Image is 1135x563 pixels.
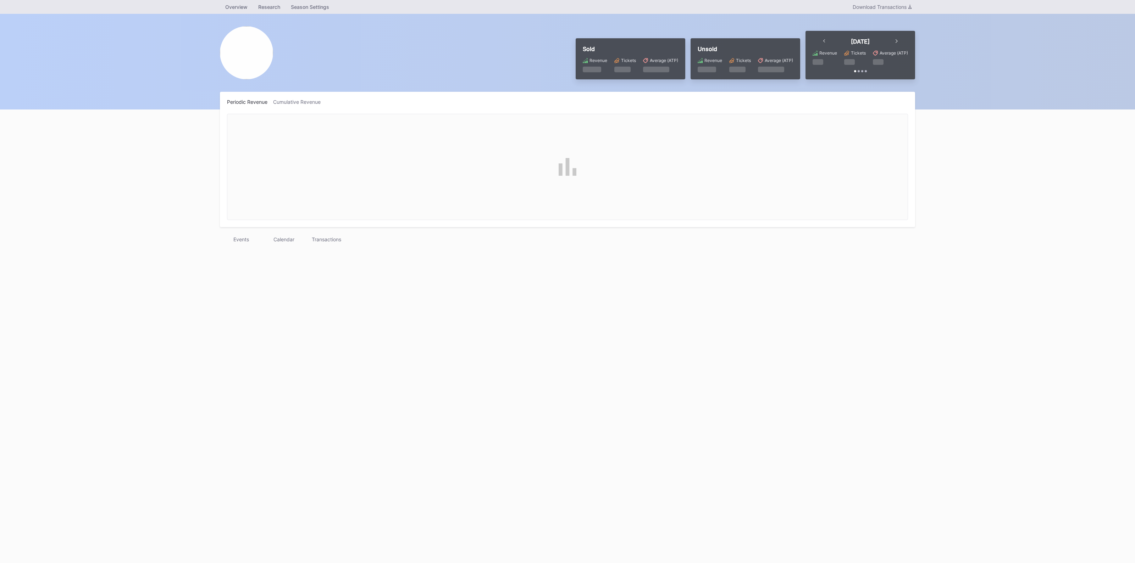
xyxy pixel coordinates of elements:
[880,50,908,56] div: Average (ATP)
[698,45,793,52] div: Unsold
[220,234,262,244] div: Events
[583,45,678,52] div: Sold
[621,58,636,63] div: Tickets
[851,38,870,45] div: [DATE]
[253,2,286,12] a: Research
[851,50,866,56] div: Tickets
[220,2,253,12] a: Overview
[819,50,837,56] div: Revenue
[305,234,348,244] div: Transactions
[853,4,912,10] div: Download Transactions
[849,2,915,12] button: Download Transactions
[227,99,273,105] div: Periodic Revenue
[273,99,326,105] div: Cumulative Revenue
[765,58,793,63] div: Average (ATP)
[589,58,607,63] div: Revenue
[736,58,751,63] div: Tickets
[650,58,678,63] div: Average (ATP)
[262,234,305,244] div: Calendar
[286,2,334,12] a: Season Settings
[704,58,722,63] div: Revenue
